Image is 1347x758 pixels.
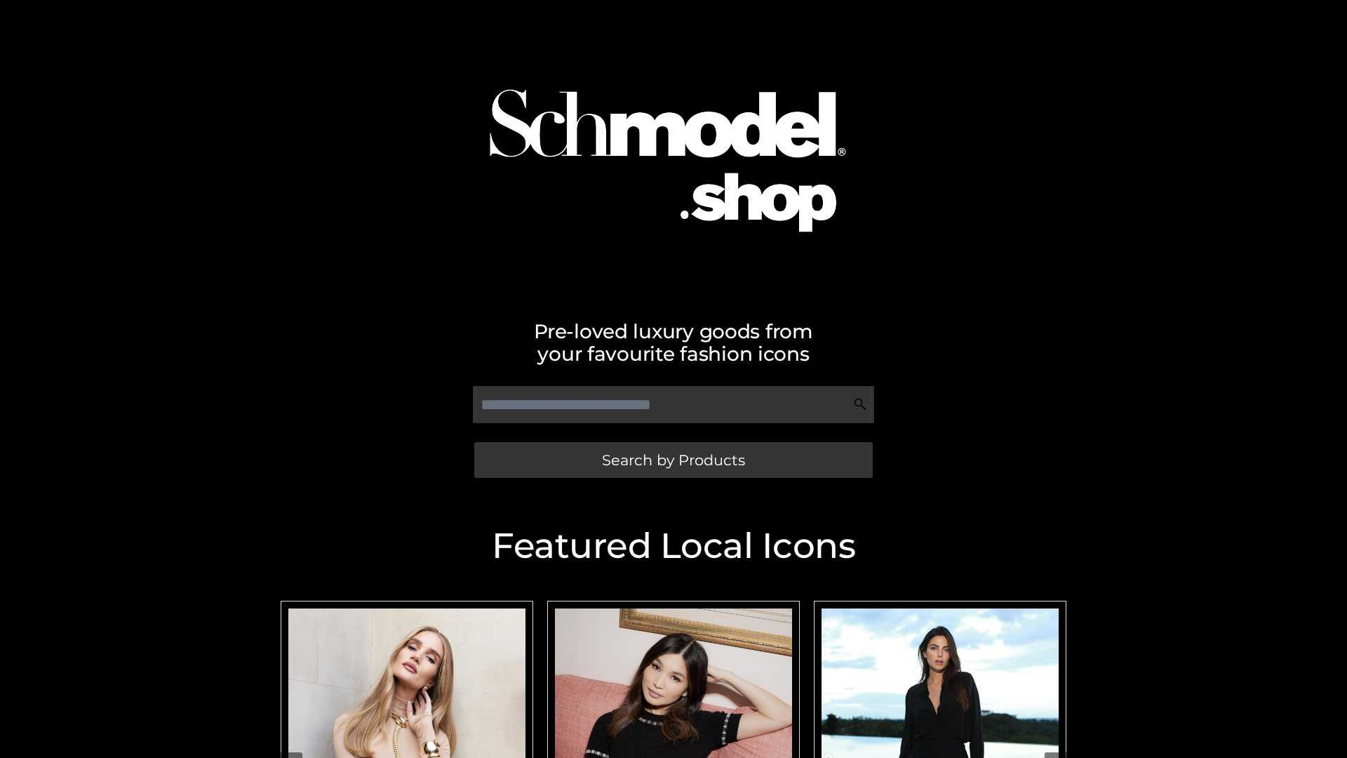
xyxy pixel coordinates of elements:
h2: Pre-loved luxury goods from your favourite fashion icons [274,320,1073,365]
img: Search Icon [853,397,867,411]
a: Search by Products [474,442,873,478]
h2: Featured Local Icons​ [274,528,1073,564]
span: Search by Products [602,453,745,467]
